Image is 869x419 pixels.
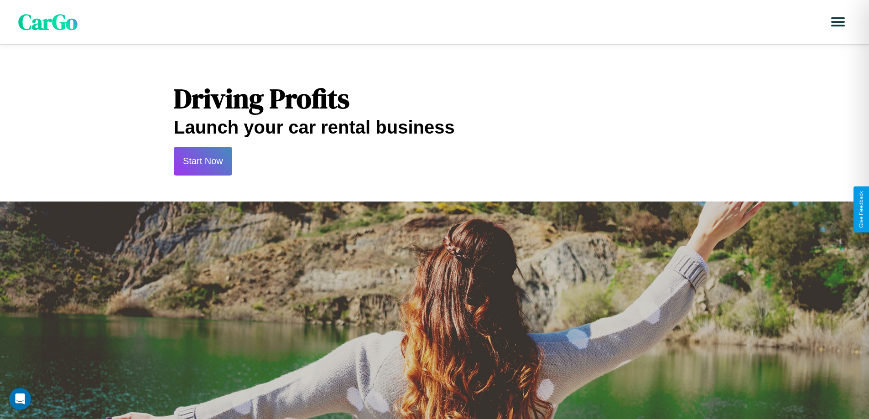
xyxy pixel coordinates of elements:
[18,7,78,37] span: CarGo
[174,117,695,138] h2: Launch your car rental business
[858,191,864,228] div: Give Feedback
[825,9,851,35] button: Open menu
[9,388,31,410] div: Open Intercom Messenger
[174,147,232,176] button: Start Now
[174,80,695,117] h1: Driving Profits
